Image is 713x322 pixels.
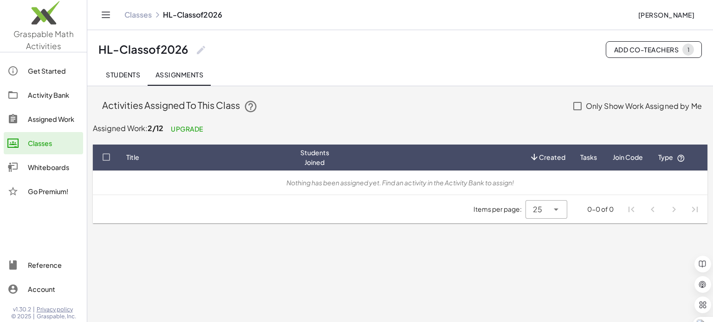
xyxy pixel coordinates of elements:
[687,46,689,53] div: 1
[28,114,79,125] div: Assigned Work
[613,152,643,162] span: Join Code
[171,125,203,133] span: Upgrade
[4,132,83,154] a: Classes
[28,259,79,271] div: Reference
[473,204,525,214] span: Items per page:
[630,6,702,23] button: [PERSON_NAME]
[606,41,702,58] button: Add Co-Teachers1
[93,121,707,137] p: Assigned Work:
[4,108,83,130] a: Assigned Work
[533,204,542,215] span: 25
[4,254,83,276] a: Reference
[28,186,79,197] div: Go Premium!
[126,152,139,162] span: Title
[4,60,83,82] a: Get Started
[37,313,76,320] span: Graspable, Inc.
[33,313,35,320] span: |
[148,123,163,133] span: 2/12
[13,29,74,51] span: Graspable Math Activities
[300,148,329,167] span: Students Joined
[28,162,79,173] div: Whiteboards
[11,313,31,320] span: © 2025
[28,284,79,295] div: Account
[28,65,79,76] div: Get Started
[658,153,685,161] span: Type
[621,199,706,220] nav: Pagination Navigation
[638,11,694,19] span: [PERSON_NAME]
[33,306,35,313] span: |
[539,152,565,162] span: Created
[13,306,31,313] span: v1.30.2
[37,306,76,313] a: Privacy policy
[28,89,79,101] div: Activity Bank
[586,95,702,117] label: Only Show Work Assigned by Me
[28,138,79,149] div: Classes
[98,7,113,22] button: Toggle navigation
[614,44,694,56] span: Add Co-Teachers
[100,178,700,188] div: Nothing has been assigned yet. Find an activity in the Activity Bank to assign!
[587,204,614,214] div: 0-0 of 0
[163,120,211,137] a: Upgrade
[98,42,188,57] div: HL-Classof2026
[4,156,83,178] a: Whiteboards
[106,70,140,79] span: Students
[4,278,83,300] a: Account
[155,70,203,79] span: Assignments
[102,99,564,114] div: Activities Assigned To This Class
[124,10,152,19] a: Classes
[580,152,597,162] span: Tasks
[4,84,83,106] a: Activity Bank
